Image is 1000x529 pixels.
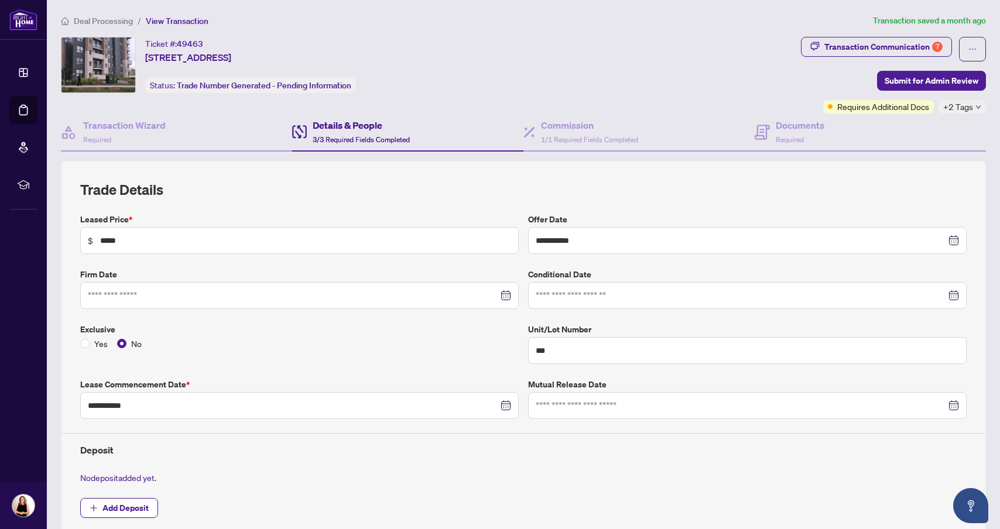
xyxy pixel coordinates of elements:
span: 1/1 Required Fields Completed [541,135,638,144]
label: Firm Date [80,268,519,281]
h4: Deposit [80,443,967,457]
button: Open asap [953,488,988,523]
label: Leased Price [80,213,519,226]
h4: Details & People [313,118,410,132]
span: No [126,337,146,350]
span: Requires Additional Docs [837,100,929,113]
span: Add Deposit [102,499,149,517]
span: Required [776,135,804,144]
span: [STREET_ADDRESS] [145,50,231,64]
label: Lease Commencement Date [80,378,519,391]
span: No deposit added yet. [80,472,156,483]
span: home [61,17,69,25]
label: Offer Date [528,213,967,226]
h4: Commission [541,118,638,132]
img: logo [9,9,37,30]
div: Transaction Communication [824,37,943,56]
label: Unit/Lot Number [528,323,967,336]
img: IMG-E12136022_1.jpg [61,37,135,92]
img: Profile Icon [12,494,35,517]
span: Deal Processing [74,16,133,26]
h2: Trade Details [80,180,967,199]
span: plus [90,504,98,512]
span: ellipsis [968,45,977,53]
li: / [138,14,141,28]
span: $ [88,234,93,247]
h4: Transaction Wizard [83,118,166,132]
div: 7 [932,42,943,52]
span: Required [83,135,111,144]
button: Transaction Communication7 [801,37,952,57]
label: Exclusive [80,323,519,336]
span: Yes [90,337,112,350]
article: Transaction saved a month ago [873,14,986,28]
div: Status: [145,77,356,93]
span: +2 Tags [943,100,973,114]
span: down [975,104,981,110]
span: Trade Number Generated - Pending Information [177,80,351,91]
button: Add Deposit [80,498,158,518]
label: Conditional Date [528,268,967,281]
div: Ticket #: [145,37,203,50]
span: 49463 [177,39,203,49]
h4: Documents [776,118,824,132]
label: Mutual Release Date [528,378,967,391]
span: Submit for Admin Review [885,71,978,90]
span: View Transaction [146,16,208,26]
span: 3/3 Required Fields Completed [313,135,410,144]
button: Submit for Admin Review [877,71,986,91]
